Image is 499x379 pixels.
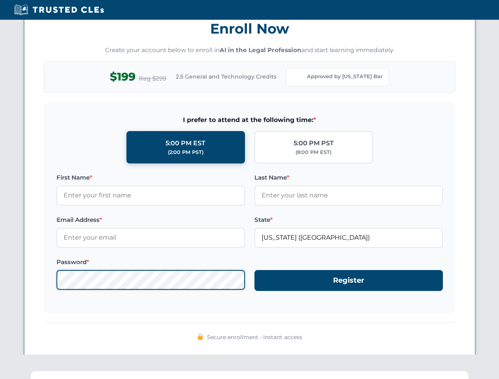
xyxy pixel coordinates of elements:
input: Enter your email [56,228,245,248]
span: $199 [110,68,136,86]
label: Password [56,257,245,267]
span: Approved by [US_STATE] Bar [307,73,382,81]
label: State [254,215,443,225]
input: Florida (FL) [254,228,443,248]
label: Last Name [254,173,443,182]
div: 5:00 PM PST [294,138,334,148]
div: (8:00 PM EST) [296,148,331,156]
p: Create your account below to enroll in and start learning immediately. [44,46,456,55]
input: Enter your last name [254,186,443,205]
label: First Name [56,173,245,182]
span: Secure enrollment • Instant access [207,333,302,341]
button: Register [254,270,443,291]
img: Florida Bar [293,71,304,83]
strong: AI in the Legal Profession [220,46,301,54]
div: 5:00 PM EST [166,138,205,148]
div: (2:00 PM PST) [168,148,203,156]
img: 🔒 [197,334,203,340]
img: Trusted CLEs [12,4,106,16]
h3: Enroll Now [44,16,456,41]
span: 2.5 General and Technology Credits [176,72,277,81]
input: Enter your first name [56,186,245,205]
span: Reg $299 [139,74,166,83]
label: Email Address [56,215,245,225]
span: I prefer to attend at the following time: [56,115,443,125]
